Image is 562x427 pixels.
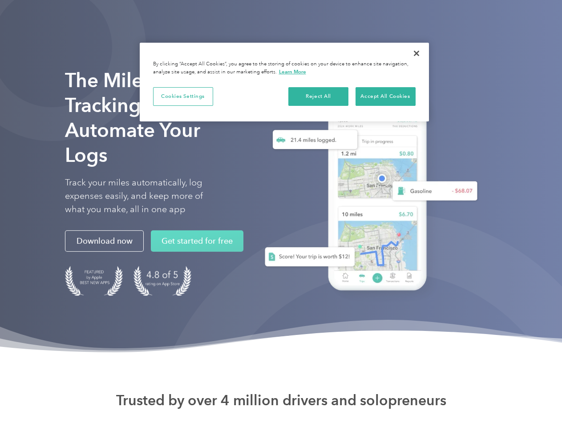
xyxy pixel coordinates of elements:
[65,266,123,296] img: Badge for Featured by Apple Best New Apps
[140,43,429,121] div: Cookie banner
[153,87,213,106] button: Cookies Settings
[140,43,429,121] div: Privacy
[356,87,416,106] button: Accept All Cookies
[116,391,446,409] strong: Trusted by over 4 million drivers and solopreneurs
[65,176,224,216] p: Track your miles automatically, log expenses easily, and keep more of what you make, all in one app
[407,44,426,63] button: Close
[288,87,348,106] button: Reject All
[153,60,416,76] div: By clicking “Accept All Cookies”, you agree to the storing of cookies on your device to enhance s...
[151,230,243,252] a: Get started for free
[65,230,144,252] a: Download now
[279,68,306,75] a: More information about your privacy, opens in a new tab
[251,82,485,304] img: Everlance, mileage tracker app, expense tracking app
[133,266,191,296] img: 4.9 out of 5 stars on the app store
